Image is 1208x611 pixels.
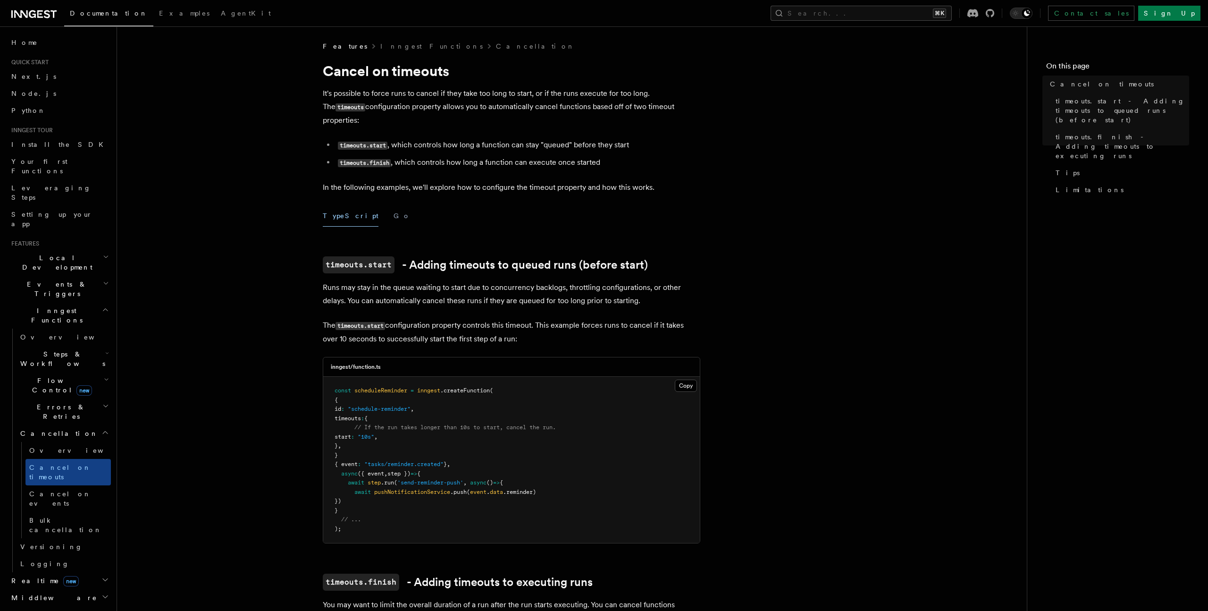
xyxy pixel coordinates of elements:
span: Cancellation [17,429,98,438]
a: Logging [17,555,111,572]
span: . [487,489,490,495]
button: Events & Triggers [8,276,111,302]
button: TypeScript [323,205,378,227]
span: async [341,470,358,477]
a: Sign Up [1138,6,1200,21]
span: Versioning [20,543,83,551]
span: Tips [1056,168,1080,178]
span: { [364,415,368,422]
span: Overview [20,333,117,341]
span: "10s" [358,433,374,440]
span: => [411,470,417,477]
span: } [335,507,338,514]
span: Realtime [8,576,79,586]
a: Cancel on events [25,485,111,512]
span: : [358,461,361,467]
span: Features [323,42,367,51]
code: timeouts.start [336,322,385,330]
span: Flow Control [17,376,104,395]
span: Inngest Functions [8,306,102,325]
span: step }) [387,470,411,477]
span: } [335,442,338,449]
a: AgentKit [215,3,277,25]
span: : [341,406,344,412]
span: , [338,442,341,449]
span: Your first Functions [11,158,67,175]
span: // ... [341,516,361,523]
a: Limitations [1052,181,1189,198]
a: Contact sales [1048,6,1134,21]
span: Python [11,107,46,114]
a: Setting up your app [8,206,111,232]
span: Events & Triggers [8,280,103,298]
span: Cancel on timeouts [29,464,91,481]
a: Install the SDK [8,136,111,153]
a: timeouts.finish- Adding timeouts to executing runs [323,574,593,591]
span: } [444,461,447,467]
span: step [368,479,381,486]
span: Next.js [11,73,56,80]
p: It's possible to force runs to cancel if they take too long to start, or if the runs execute for ... [323,87,700,127]
a: Next.js [8,68,111,85]
button: Inngest Functions [8,302,111,329]
span: { [417,470,420,477]
a: Bulk cancellation [25,512,111,538]
code: timeouts.start [323,256,394,273]
span: Local Development [8,253,103,272]
button: Go [394,205,411,227]
span: , [374,433,377,440]
button: Realtimenew [8,572,111,589]
button: Errors & Retries [17,399,111,425]
p: In the following examples, we'll explore how to configure the timeout property and how this works. [323,181,700,194]
span: id [335,406,341,412]
a: Cancel on timeouts [1046,76,1189,93]
span: new [63,576,79,586]
span: .push [450,489,467,495]
a: Python [8,102,111,119]
span: Cancel on events [29,490,91,507]
button: Copy [675,380,697,392]
span: data [490,489,503,495]
a: Leveraging Steps [8,179,111,206]
a: Overview [25,442,111,459]
span: 'send-reminder-push' [397,479,463,486]
code: timeouts.finish [338,159,391,167]
span: Limitations [1056,185,1124,195]
span: ({ event [358,470,384,477]
span: Overview [29,447,126,454]
span: { [335,397,338,403]
span: : [351,433,354,440]
a: timeouts.start - Adding timeouts to queued runs (before start) [1052,93,1189,128]
li: , which controls how long a function can execute once started [335,156,700,170]
span: timeouts.finish - Adding timeouts to executing runs [1056,132,1189,161]
button: Cancellation [17,425,111,442]
p: Runs may stay in the queue waiting to start due to concurrency backlogs, throttling configuration... [323,281,700,307]
a: Versioning [17,538,111,555]
a: Cancel on timeouts [25,459,111,485]
a: Examples [153,3,215,25]
span: Steps & Workflows [17,349,105,368]
a: Tips [1052,164,1189,181]
button: Search...⌘K [771,6,952,21]
span: , [447,461,450,467]
span: Cancel on timeouts [1050,79,1154,89]
span: Inngest tour [8,127,53,134]
button: Middleware [8,589,111,606]
a: Documentation [64,3,153,26]
span: ( [467,489,470,495]
span: await [354,489,371,495]
span: inngest [417,387,440,394]
span: Middleware [8,593,97,603]
kbd: ⌘K [933,8,946,18]
span: event [470,489,487,495]
a: Inngest Functions [380,42,483,51]
span: => [493,479,500,486]
span: .createFunction [440,387,490,394]
a: Node.js [8,85,111,102]
span: // If the run takes longer than 10s to start, cancel the run. [354,424,556,431]
span: pushNotificationService [374,489,450,495]
span: Features [8,240,39,247]
code: timeouts.finish [323,574,399,591]
span: ); [335,526,341,532]
span: , [463,479,467,486]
